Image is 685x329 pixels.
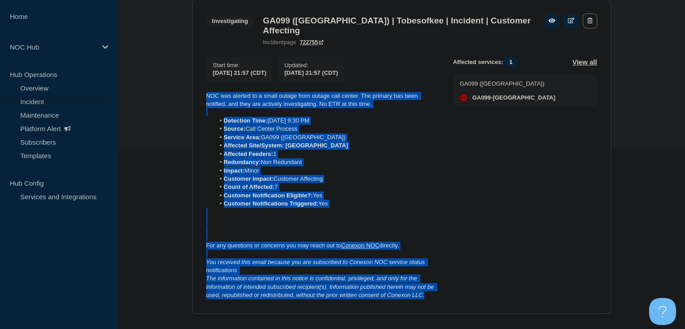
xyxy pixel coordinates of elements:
span: Investigating [206,16,254,26]
strong: Service Area: [224,134,261,141]
em: The information contained in this notice is confidential, privileged, and only for the informatio... [206,275,435,298]
strong: Redundancy: [224,159,261,165]
li: Yes [215,192,439,200]
a: Conexon NOC [341,242,379,249]
strong: Customer Notification Eligible?: [224,192,313,199]
p: NOC was alerted to a small outage from outage call center. The primary has been notified, and the... [206,92,439,109]
li: 1 [215,150,439,158]
em: You received this email because you are subscribed to Conexon NOC service status notifications. [206,259,426,274]
li: Customer Affecting [215,175,439,183]
p: GA099 ([GEOGRAPHIC_DATA]) [460,80,555,87]
div: [DATE] 21:57 (CDT) [284,69,338,76]
strong: Customer Impact: [224,175,274,182]
p: For any questions or concerns you may reach out to directly. [206,242,439,250]
strong: Impact: [224,167,245,174]
span: GA099-[GEOGRAPHIC_DATA] [472,94,555,101]
li: Minor [215,167,439,175]
strong: Affected Site/System: [GEOGRAPHIC_DATA] [224,142,348,149]
span: Affected services: [453,57,523,67]
span: [DATE] 21:57 (CDT) [213,69,267,76]
p: Updated : [284,62,338,69]
p: page [263,39,296,46]
strong: Affected Feeders: [224,151,273,157]
li: Call Center Process [215,125,439,133]
li: GA099 ([GEOGRAPHIC_DATA]) [215,133,439,142]
a: 722755 [300,39,323,46]
strong: Source: [224,125,245,132]
li: Non Redundant [215,158,439,166]
span: 1 [504,57,518,67]
span: incident [263,39,284,46]
p: NOC Hub [10,43,96,51]
p: Start time : [213,62,267,69]
h3: GA099 ([GEOGRAPHIC_DATA]) | Tobesofkee | Incident | Customer Affecting [263,16,535,36]
iframe: Help Scout Beacon - Open [649,298,676,325]
li: Yes [215,200,439,208]
li: [DATE] 9:30 PM [215,117,439,125]
strong: Customer Notifications Triggered: [224,200,318,207]
button: View all [572,57,597,67]
li: 7 [215,183,439,191]
strong: Detection Time: [224,117,268,124]
div: down [460,94,467,101]
strong: Count of Affected: [224,183,275,190]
